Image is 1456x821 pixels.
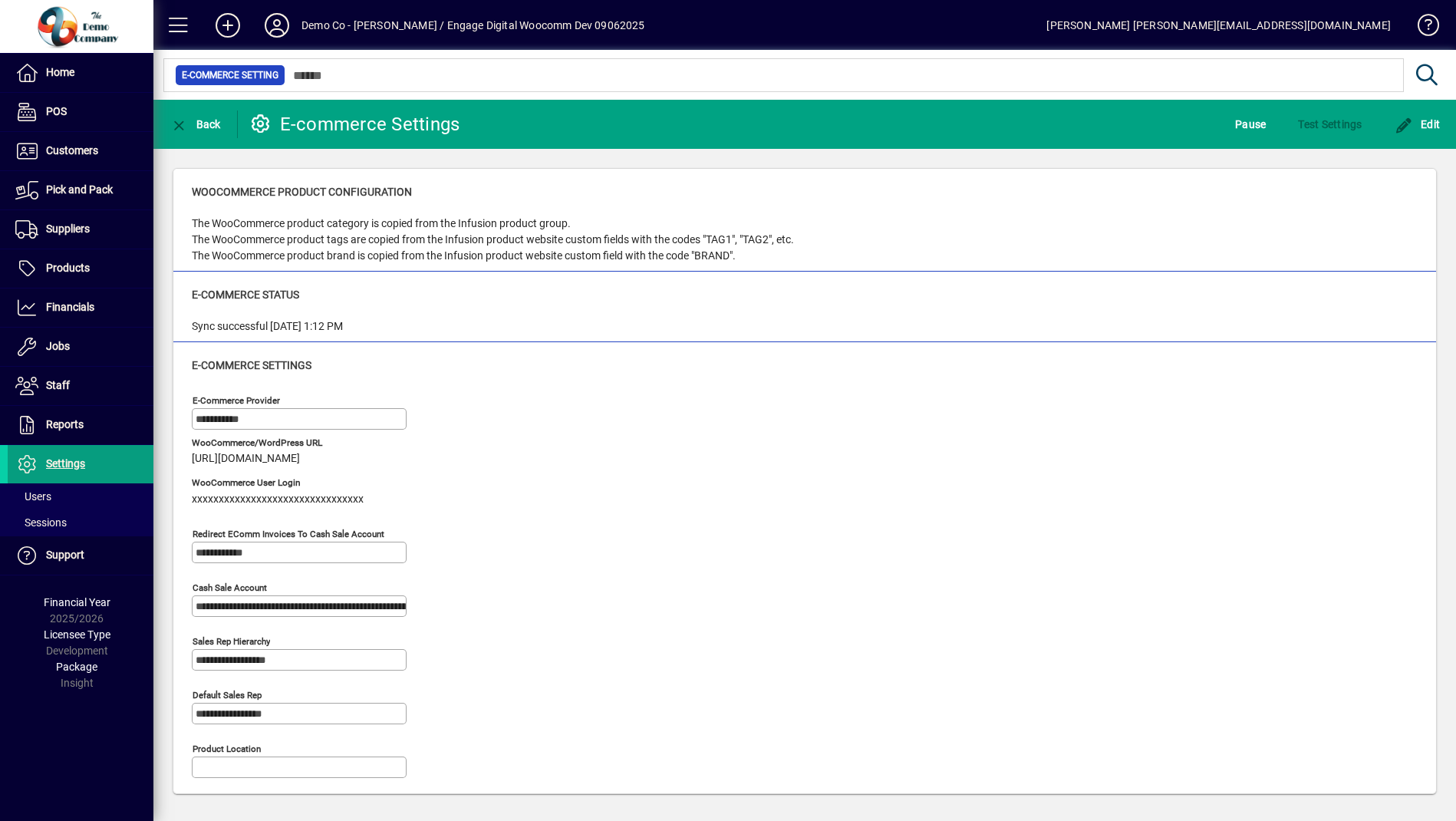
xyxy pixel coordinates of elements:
[8,536,153,575] a: Support
[193,582,267,593] mat-label: Cash sale account
[8,171,153,209] a: Pick and Pack
[249,112,460,137] div: E-commerce Settings
[46,457,85,470] span: Settings
[203,12,252,39] button: Add
[166,110,225,138] button: Back
[46,262,90,274] span: Products
[46,379,70,391] span: Staff
[1395,118,1441,130] span: Edit
[46,340,70,352] span: Jobs
[8,483,153,509] a: Users
[192,453,300,465] span: [URL][DOMAIN_NAME]
[192,478,364,488] span: WooCommerce User Login
[8,249,153,288] a: Products
[8,289,153,327] a: Financials
[46,301,94,313] span: Financials
[252,12,301,39] button: Profile
[193,636,270,647] mat-label: Sales Rep Hierarchy
[46,105,67,117] span: POS
[193,395,280,406] mat-label: E-commerce Provider
[15,516,67,529] span: Sessions
[44,596,110,608] span: Financial Year
[153,110,238,138] app-page-header-button: Back
[192,359,311,371] span: E-commerce Settings
[192,216,794,264] div: The WooCommerce product category is copied from the Infusion product group. The WooCommerce produ...
[8,509,153,536] a: Sessions
[46,66,74,78] span: Home
[182,68,278,83] span: E-commerce Setting
[192,186,412,198] span: WooCommerce product configuration
[44,628,110,641] span: Licensee Type
[192,289,299,301] span: E-commerce Status
[46,549,84,561] span: Support
[193,744,261,754] mat-label: Product location
[1231,110,1270,138] button: Pause
[170,118,221,130] span: Back
[8,210,153,249] a: Suppliers
[8,54,153,92] a: Home
[193,529,384,539] mat-label: Redirect eComm Invoices to Cash Sale Account
[8,406,153,444] a: Reports
[301,13,645,38] div: Demo Co - [PERSON_NAME] / Engage Digital Woocomm Dev 09062025
[46,183,113,196] span: Pick and Pack
[192,493,364,506] span: xxxxxxxxxxxxxxxxxxxxxxxxxxxxxxxx
[193,690,262,701] mat-label: Default sales rep
[15,490,51,503] span: Users
[8,367,153,405] a: Staff
[56,661,97,673] span: Package
[1046,13,1391,38] div: [PERSON_NAME] [PERSON_NAME][EMAIL_ADDRESS][DOMAIN_NAME]
[8,132,153,170] a: Customers
[46,418,84,430] span: Reports
[46,144,98,157] span: Customers
[8,328,153,366] a: Jobs
[192,318,343,335] div: Sync successful [DATE] 1:12 PM
[1391,110,1444,138] button: Edit
[46,223,90,235] span: Suppliers
[1406,3,1437,53] a: Knowledge Base
[1235,112,1266,137] span: Pause
[8,93,153,131] a: POS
